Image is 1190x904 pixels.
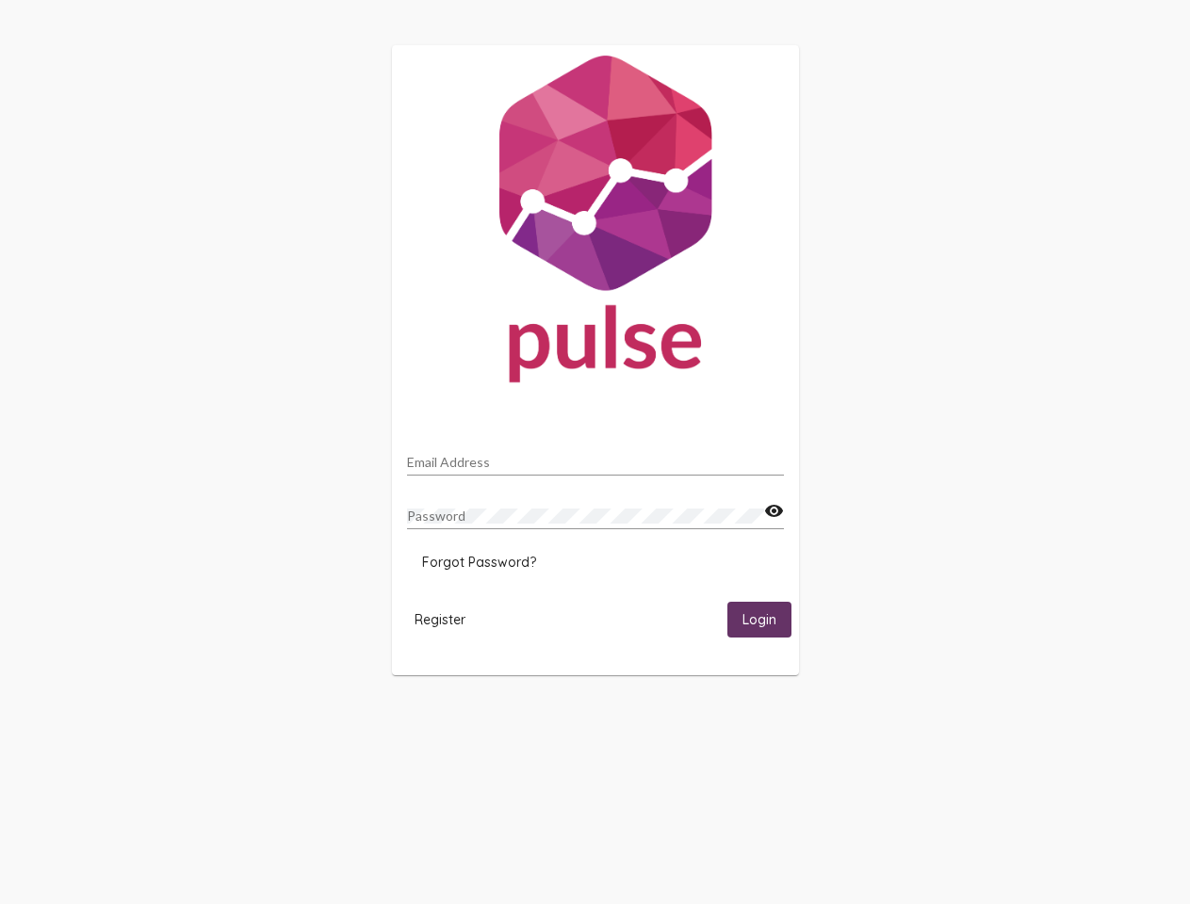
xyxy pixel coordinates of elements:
[422,554,536,571] span: Forgot Password?
[742,612,776,629] span: Login
[392,45,799,401] img: Pulse For Good Logo
[407,545,551,579] button: Forgot Password?
[399,602,481,637] button: Register
[727,602,791,637] button: Login
[415,611,465,628] span: Register
[764,500,784,523] mat-icon: visibility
